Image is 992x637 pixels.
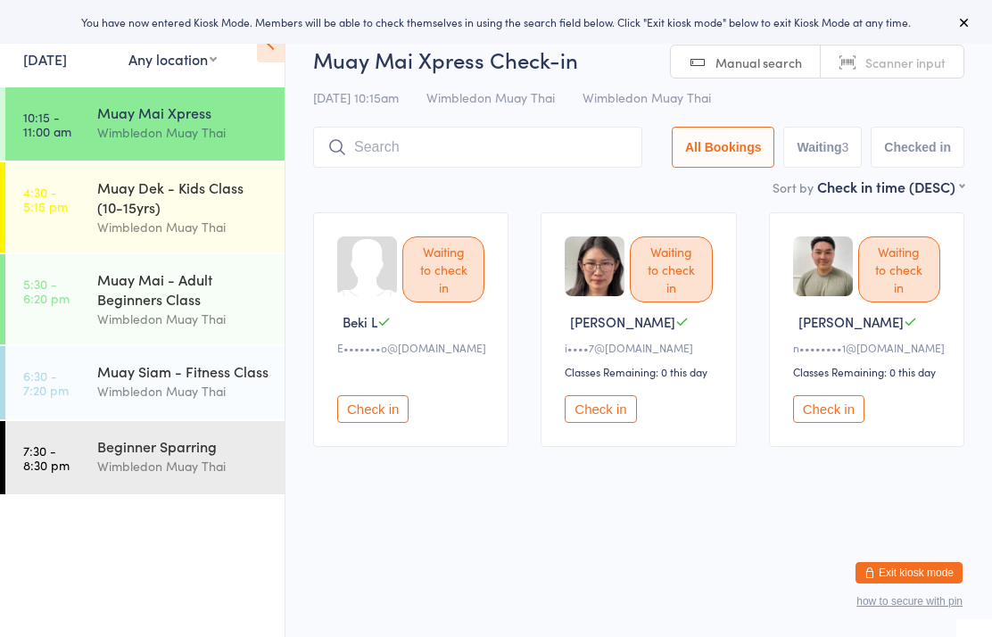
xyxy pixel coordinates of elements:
[630,236,712,302] div: Waiting to check in
[773,178,814,196] label: Sort by
[565,364,717,379] div: Classes Remaining: 0 this day
[97,269,269,309] div: Muay Mai - Adult Beginners Class
[402,236,484,302] div: Waiting to check in
[793,236,853,296] img: image1671600416.png
[337,340,490,355] div: E•••••••o@[DOMAIN_NAME]
[97,178,269,217] div: Muay Dek - Kids Class (10-15yrs)
[856,562,963,583] button: Exit kiosk mode
[798,312,904,331] span: [PERSON_NAME]
[128,49,217,69] div: Any location
[343,312,377,331] span: Beki L
[5,346,285,419] a: 6:30 -7:20 pmMuay Siam - Fitness ClassWimbledon Muay Thai
[97,436,269,456] div: Beginner Sparring
[313,45,964,74] h2: Muay Mai Xpress Check-in
[313,88,399,106] span: [DATE] 10:15am
[793,395,864,423] button: Check in
[865,54,946,71] span: Scanner input
[5,421,285,494] a: 7:30 -8:30 pmBeginner SparringWimbledon Muay Thai
[842,140,849,154] div: 3
[783,127,862,168] button: Waiting3
[23,110,71,138] time: 10:15 - 11:00 am
[97,456,269,476] div: Wimbledon Muay Thai
[97,309,269,329] div: Wimbledon Muay Thai
[426,88,555,106] span: Wimbledon Muay Thai
[871,127,964,168] button: Checked in
[97,103,269,122] div: Muay Mai Xpress
[97,361,269,381] div: Muay Siam - Fitness Class
[97,122,269,143] div: Wimbledon Muay Thai
[5,87,285,161] a: 10:15 -11:00 amMuay Mai XpressWimbledon Muay Thai
[23,49,67,69] a: [DATE]
[23,443,70,472] time: 7:30 - 8:30 pm
[29,14,963,29] div: You have now entered Kiosk Mode. Members will be able to check themselves in using the search fie...
[23,368,69,397] time: 6:30 - 7:20 pm
[5,162,285,252] a: 4:30 -5:15 pmMuay Dek - Kids Class (10-15yrs)Wimbledon Muay Thai
[570,312,675,331] span: [PERSON_NAME]
[23,277,70,305] time: 5:30 - 6:20 pm
[856,595,963,608] button: how to secure with pin
[793,340,946,355] div: n••••••••1@[DOMAIN_NAME]
[858,236,940,302] div: Waiting to check in
[583,88,711,106] span: Wimbledon Muay Thai
[23,185,68,213] time: 4:30 - 5:15 pm
[97,381,269,401] div: Wimbledon Muay Thai
[715,54,802,71] span: Manual search
[565,395,636,423] button: Check in
[793,364,946,379] div: Classes Remaining: 0 this day
[565,236,624,296] img: image1740368725.png
[313,127,642,168] input: Search
[97,217,269,237] div: Wimbledon Muay Thai
[672,127,775,168] button: All Bookings
[565,340,717,355] div: i••••7@[DOMAIN_NAME]
[817,177,964,196] div: Check in time (DESC)
[5,254,285,344] a: 5:30 -6:20 pmMuay Mai - Adult Beginners ClassWimbledon Muay Thai
[337,395,409,423] button: Check in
